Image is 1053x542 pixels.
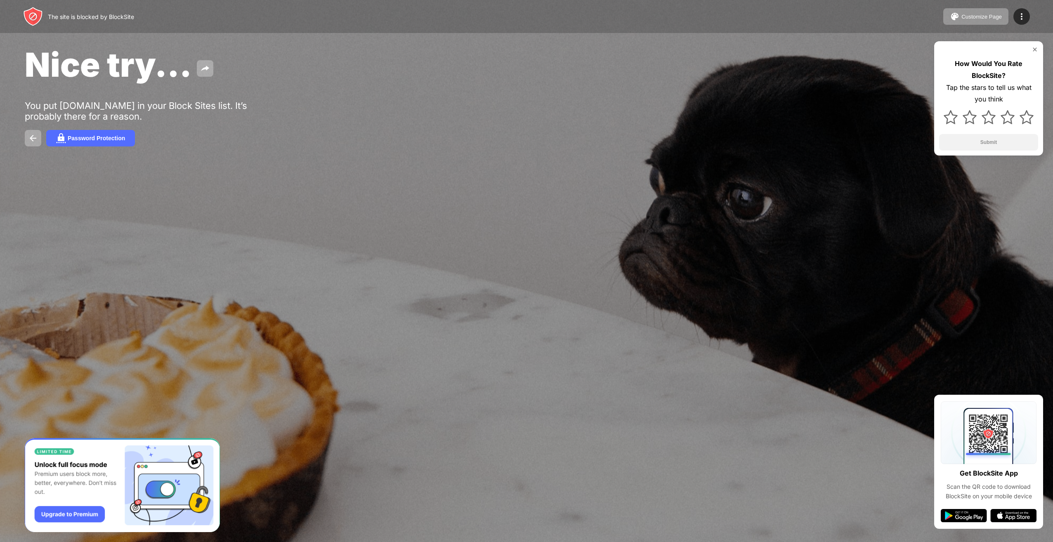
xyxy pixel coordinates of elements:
[941,509,987,522] img: google-play.svg
[939,58,1038,82] div: How Would You Rate BlockSite?
[961,14,1002,20] div: Customize Page
[200,64,210,73] img: share.svg
[960,467,1018,479] div: Get BlockSite App
[25,438,220,533] iframe: Banner
[941,401,1036,464] img: qrcode.svg
[939,82,1038,106] div: Tap the stars to tell us what you think
[25,100,280,122] div: You put [DOMAIN_NAME] in your Block Sites list. It’s probably there for a reason.
[28,133,38,143] img: back.svg
[1017,12,1027,21] img: menu-icon.svg
[25,45,192,85] span: Nice try...
[939,134,1038,151] button: Submit
[48,13,134,20] div: The site is blocked by BlockSite
[56,133,66,143] img: password.svg
[941,482,1036,501] div: Scan the QR code to download BlockSite on your mobile device
[944,110,958,124] img: star.svg
[1001,110,1015,124] img: star.svg
[950,12,960,21] img: pallet.svg
[46,130,135,146] button: Password Protection
[943,8,1008,25] button: Customize Page
[963,110,977,124] img: star.svg
[23,7,43,26] img: header-logo.svg
[990,509,1036,522] img: app-store.svg
[982,110,996,124] img: star.svg
[1020,110,1034,124] img: star.svg
[1032,46,1038,53] img: rate-us-close.svg
[68,135,125,141] div: Password Protection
